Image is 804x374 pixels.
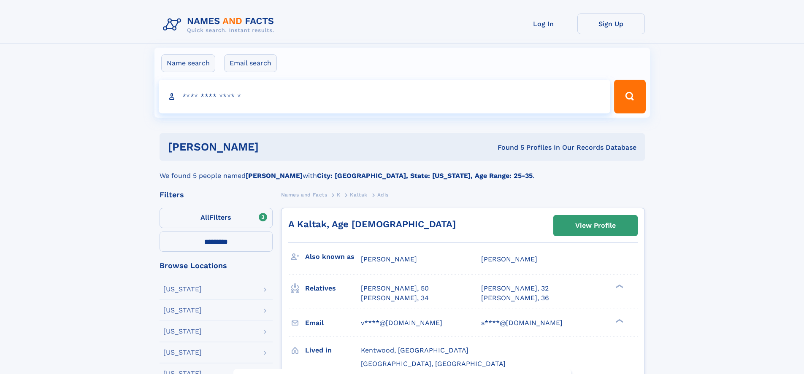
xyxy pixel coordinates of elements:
b: City: [GEOGRAPHIC_DATA], State: [US_STATE], Age Range: 25-35 [317,172,533,180]
div: Filters [160,191,273,199]
span: [PERSON_NAME] [481,255,537,263]
span: Adis [377,192,389,198]
h1: [PERSON_NAME] [168,142,378,152]
div: Found 5 Profiles In Our Records Database [378,143,636,152]
a: A Kaltak, Age [DEMOGRAPHIC_DATA] [288,219,456,229]
label: Email search [224,54,277,72]
span: Kaltak [350,192,368,198]
div: [US_STATE] [163,307,202,314]
a: [PERSON_NAME], 34 [361,293,429,303]
span: K [337,192,341,198]
b: [PERSON_NAME] [246,172,303,180]
div: [US_STATE] [163,349,202,356]
a: Sign Up [577,13,645,34]
label: Filters [160,208,273,228]
img: Logo Names and Facts [160,13,281,36]
button: Search Button [614,80,645,113]
span: [PERSON_NAME] [361,255,417,263]
h3: Lived in [305,343,361,358]
h3: Also known as [305,250,361,264]
span: Kentwood, [GEOGRAPHIC_DATA] [361,346,468,354]
a: [PERSON_NAME], 50 [361,284,429,293]
a: Log In [510,13,577,34]
a: K [337,189,341,200]
label: Name search [161,54,215,72]
a: [PERSON_NAME], 36 [481,293,549,303]
div: Browse Locations [160,262,273,269]
a: View Profile [554,215,637,236]
a: Kaltak [350,189,368,200]
div: [US_STATE] [163,286,202,293]
div: We found 5 people named with . [160,161,645,181]
div: ❯ [614,284,624,289]
div: View Profile [575,216,616,235]
h3: Email [305,316,361,330]
span: All [200,213,209,221]
h3: Relatives [305,281,361,296]
input: search input [159,80,611,113]
span: [GEOGRAPHIC_DATA], [GEOGRAPHIC_DATA] [361,360,506,368]
a: [PERSON_NAME], 32 [481,284,549,293]
a: Names and Facts [281,189,328,200]
div: ❯ [614,318,624,323]
div: [US_STATE] [163,328,202,335]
